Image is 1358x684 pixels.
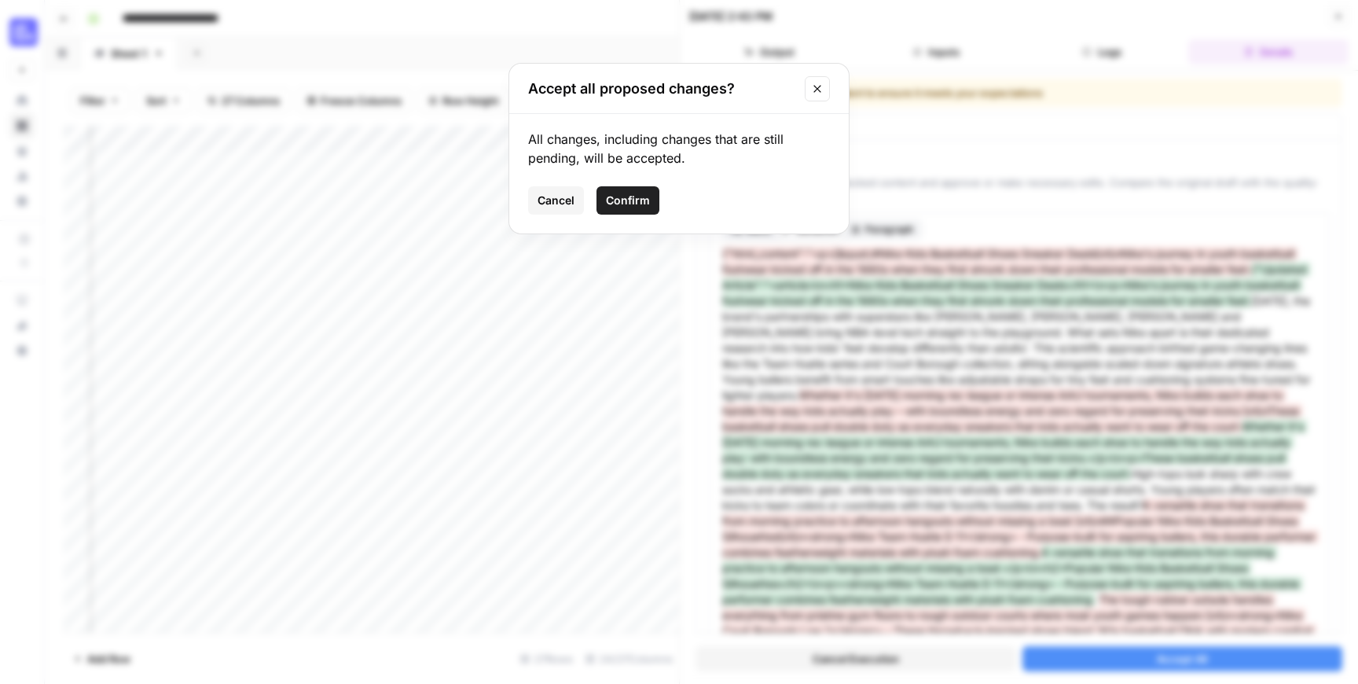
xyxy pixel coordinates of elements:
[528,130,830,167] div: All changes, including changes that are still pending, will be accepted.
[805,76,830,101] button: Close modal
[538,193,574,208] span: Cancel
[596,186,659,215] button: Confirm
[528,78,795,100] h2: Accept all proposed changes?
[606,193,650,208] span: Confirm
[528,186,584,215] button: Cancel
